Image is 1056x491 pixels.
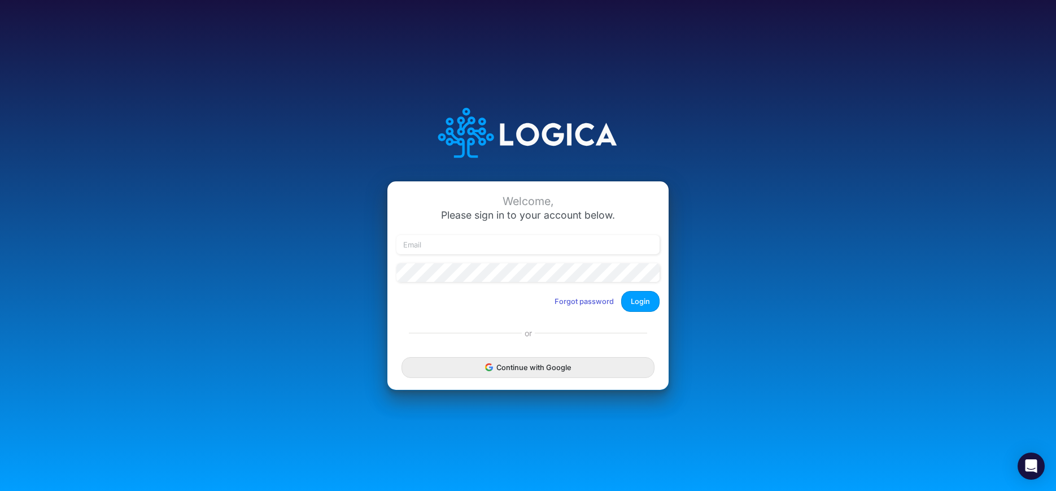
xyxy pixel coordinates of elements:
input: Email [396,235,660,254]
button: Continue with Google [402,357,654,378]
div: Open Intercom Messenger [1018,453,1045,480]
button: Forgot password [547,292,621,311]
span: Please sign in to your account below. [441,209,615,221]
div: Welcome, [396,195,660,208]
button: Login [621,291,660,312]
